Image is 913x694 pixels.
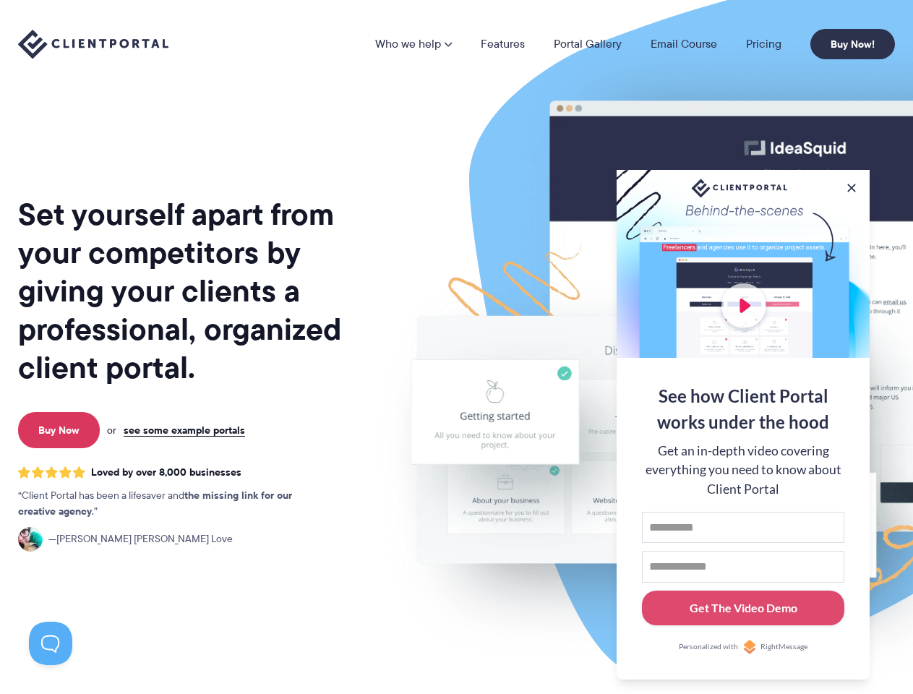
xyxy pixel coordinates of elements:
a: Portal Gallery [554,38,622,50]
span: Loved by over 8,000 businesses [91,466,241,479]
a: Personalized withRightMessage [642,640,844,654]
button: Get The Video Demo [642,591,844,626]
div: See how Client Portal works under the hood [642,383,844,435]
strong: the missing link for our creative agency [18,487,292,519]
img: Personalized with RightMessage [742,640,757,654]
div: Get The Video Demo [690,599,797,617]
h1: Set yourself apart from your competitors by giving your clients a professional, organized client ... [18,195,369,387]
a: Buy Now! [810,29,895,59]
a: Features [481,38,525,50]
a: Who we help [375,38,452,50]
span: [PERSON_NAME] [PERSON_NAME] Love [48,531,233,547]
span: RightMessage [760,641,807,653]
span: Personalized with [679,641,738,653]
a: Buy Now [18,412,100,448]
a: Pricing [746,38,781,50]
div: Get an in-depth video covering everything you need to know about Client Portal [642,442,844,499]
p: Client Portal has been a lifesaver and . [18,488,322,520]
a: see some example portals [124,424,245,437]
span: or [107,424,116,437]
a: Email Course [651,38,717,50]
iframe: Toggle Customer Support [29,622,72,665]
